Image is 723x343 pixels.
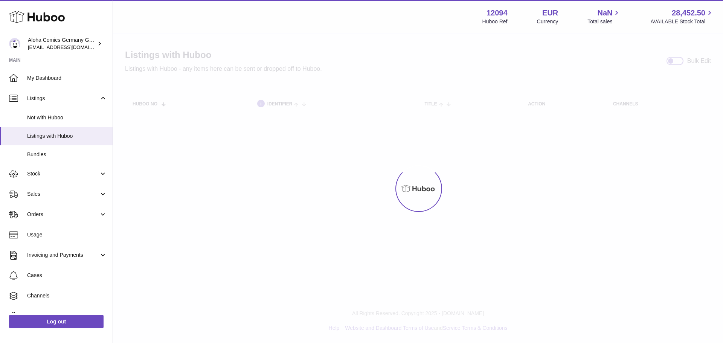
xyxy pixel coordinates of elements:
[28,37,96,51] div: Aloha Comics Germany GmbH
[587,18,621,25] span: Total sales
[28,44,111,50] span: [EMAIL_ADDRESS][DOMAIN_NAME]
[487,8,508,18] strong: 12094
[27,191,99,198] span: Sales
[650,8,714,25] a: 28,452.50 AVAILABLE Stock Total
[482,18,508,25] div: Huboo Ref
[597,8,612,18] span: NaN
[650,18,714,25] span: AVAILABLE Stock Total
[27,151,107,158] span: Bundles
[27,95,99,102] span: Listings
[27,133,107,140] span: Listings with Huboo
[587,8,621,25] a: NaN Total sales
[27,114,107,121] span: Not with Huboo
[672,8,705,18] span: 28,452.50
[542,8,558,18] strong: EUR
[537,18,558,25] div: Currency
[27,272,107,279] span: Cases
[27,313,107,320] span: Settings
[27,252,99,259] span: Invoicing and Payments
[27,211,99,218] span: Orders
[9,315,104,328] a: Log out
[27,292,107,299] span: Channels
[27,170,99,177] span: Stock
[27,231,107,238] span: Usage
[27,75,107,82] span: My Dashboard
[9,38,20,49] img: internalAdmin-12094@internal.huboo.com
